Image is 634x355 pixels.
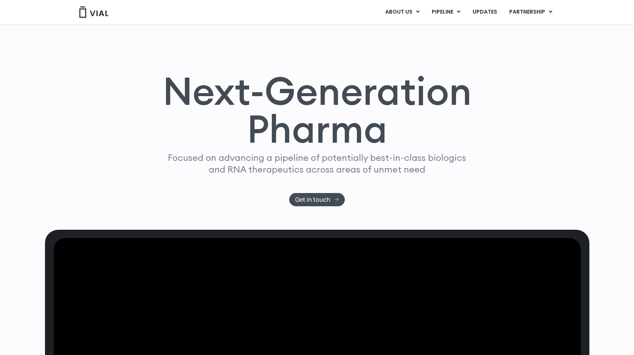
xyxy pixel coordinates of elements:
[79,6,109,18] img: Vial Logo
[467,6,503,19] a: UPDATES
[153,72,481,148] h1: Next-Generation Pharma
[289,193,345,206] a: Get in touch
[165,152,470,175] p: Focused on advancing a pipeline of potentially best-in-class biologics and RNA therapeutics acros...
[426,6,466,19] a: PIPELINEMenu Toggle
[503,6,558,19] a: PARTNERSHIPMenu Toggle
[379,6,425,19] a: ABOUT USMenu Toggle
[295,197,330,202] span: Get in touch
